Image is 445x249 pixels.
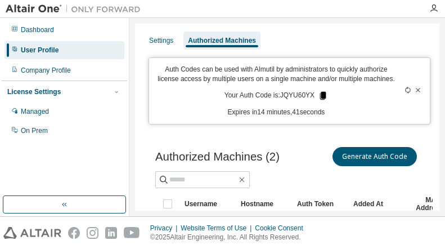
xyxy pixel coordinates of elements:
[185,195,232,213] div: Username
[156,65,397,84] p: Auth Codes can be used with Almutil by administrators to quickly authorize license access by mult...
[255,224,309,233] div: Cookie Consent
[297,195,344,213] div: Auth Token
[7,87,61,96] div: License Settings
[224,91,328,101] p: Your Auth Code is: JQYU60YX
[332,147,417,166] button: Generate Auth Code
[105,227,117,239] img: linkedin.svg
[21,46,59,55] div: User Profile
[150,233,310,242] p: © 2025 Altair Engineering, Inc. All Rights Reserved.
[124,227,140,239] img: youtube.svg
[6,3,146,15] img: Altair One
[156,108,397,117] p: Expires in 14 minutes, 41 seconds
[181,224,255,233] div: Website Terms of Use
[353,195,401,213] div: Added At
[149,36,173,45] div: Settings
[21,107,49,116] div: Managed
[68,227,80,239] img: facebook.svg
[155,150,280,163] span: Authorized Machines (2)
[188,36,256,45] div: Authorized Machines
[21,25,54,34] div: Dashboard
[21,126,48,135] div: On Prem
[3,227,61,239] img: altair_logo.svg
[87,227,98,239] img: instagram.svg
[241,195,288,213] div: Hostname
[21,66,71,75] div: Company Profile
[150,224,181,233] div: Privacy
